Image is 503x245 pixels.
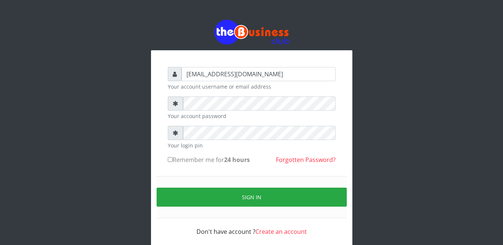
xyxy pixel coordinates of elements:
[255,227,307,236] a: Create an account
[168,218,336,236] div: Don't have account ?
[168,141,336,149] small: Your login pin
[168,83,336,90] small: Your account username or email address
[168,157,173,162] input: Remember me for24 hours
[168,112,336,120] small: Your account password
[182,67,336,81] input: Username or email address
[168,155,250,164] label: Remember me for
[157,188,347,207] button: Sign in
[224,156,250,164] b: 24 hours
[276,156,336,164] a: Forgotten Password?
